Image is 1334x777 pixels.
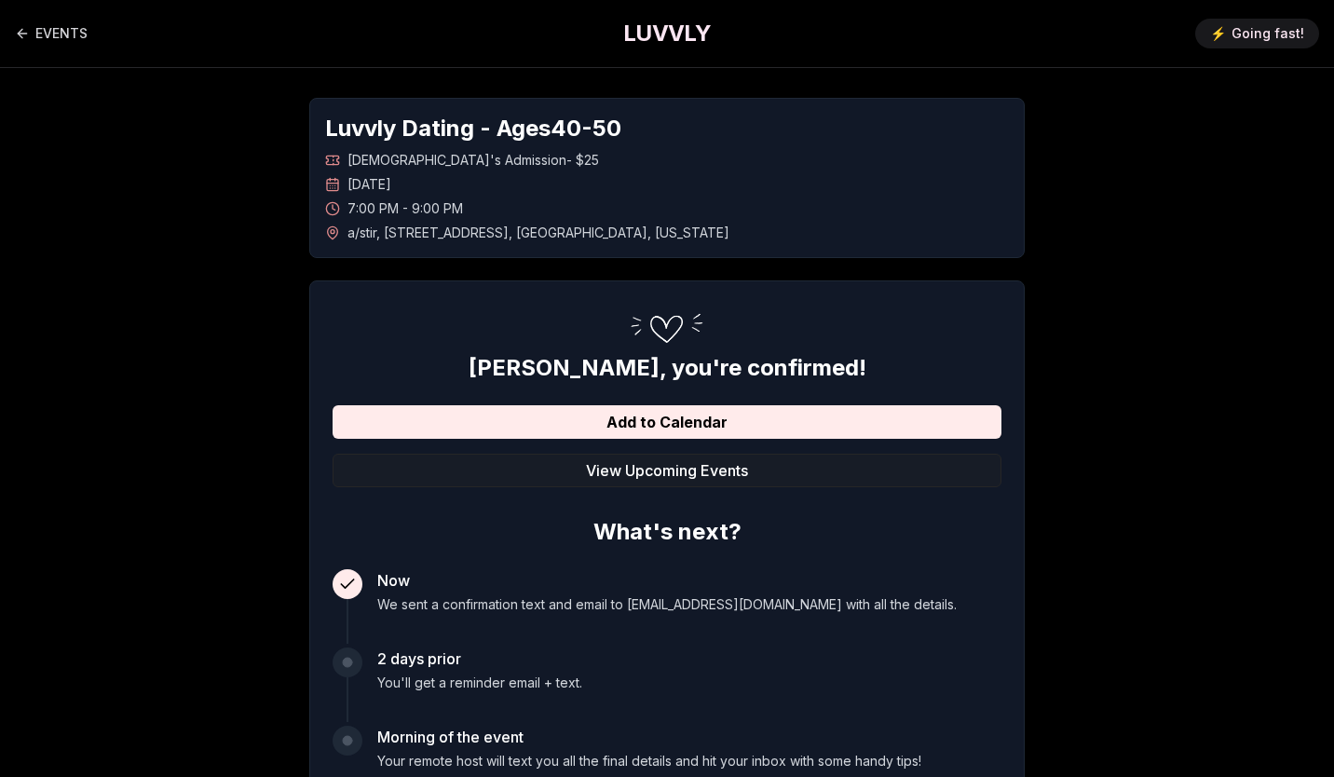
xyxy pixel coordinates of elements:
button: Add to Calendar [333,405,1001,439]
span: ⚡️ [1210,24,1226,43]
span: a/stir , [STREET_ADDRESS] , [GEOGRAPHIC_DATA] , [US_STATE] [347,224,729,242]
p: Your remote host will text you all the final details and hit your inbox with some handy tips! [377,752,921,770]
h3: 2 days prior [377,647,582,670]
h3: Morning of the event [377,726,921,748]
span: [DEMOGRAPHIC_DATA]'s Admission - $25 [347,151,599,170]
p: We sent a confirmation text and email to [EMAIL_ADDRESS][DOMAIN_NAME] with all the details. [377,595,957,614]
h1: Luvvly Dating - Ages 40 - 50 [325,114,1009,143]
h2: What's next? [333,510,1001,547]
img: Confirmation Step [620,304,714,353]
h2: [PERSON_NAME] , you're confirmed! [333,353,1001,383]
span: [DATE] [347,175,391,194]
button: View Upcoming Events [333,454,1001,487]
a: LUVVLY [623,19,711,48]
span: Going fast! [1232,24,1304,43]
p: You'll get a reminder email + text. [377,674,582,692]
h3: Now [377,569,957,592]
a: Back to events [15,15,88,52]
span: 7:00 PM - 9:00 PM [347,199,463,218]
